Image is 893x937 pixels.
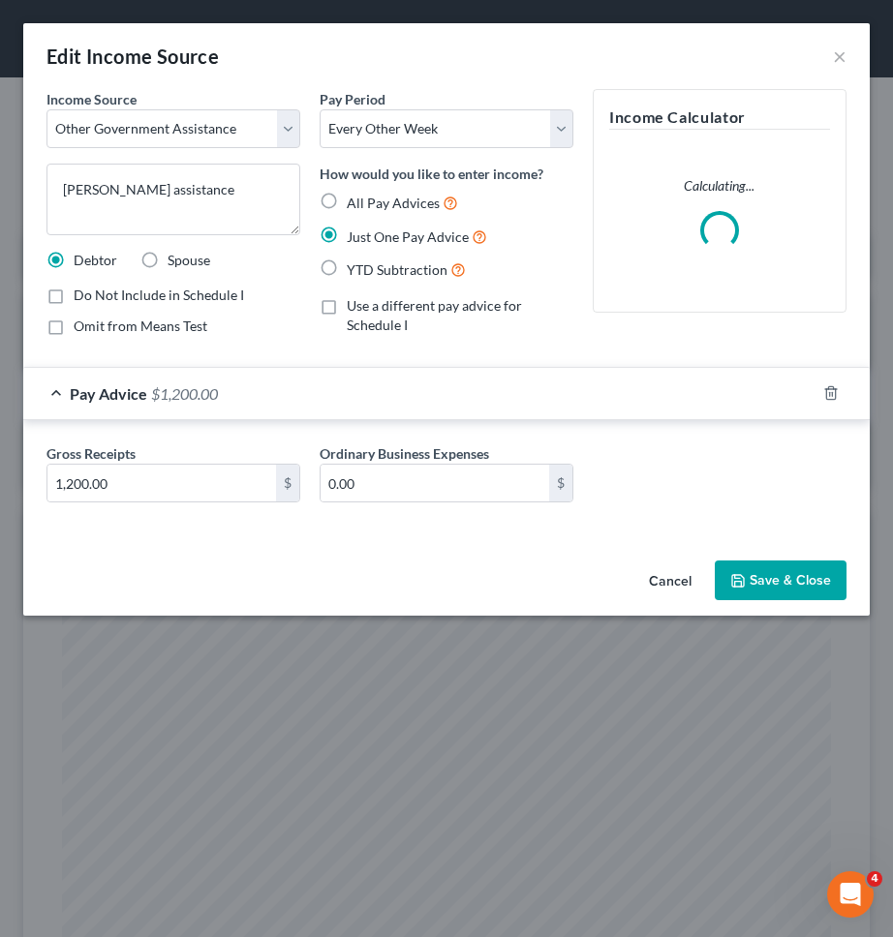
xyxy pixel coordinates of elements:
h5: Income Calculator [609,106,830,130]
span: Income Source [46,91,137,107]
span: 4 [867,871,882,887]
span: Just One Pay Advice [347,228,469,245]
span: All Pay Advices [347,195,440,211]
label: Pay Period [320,89,385,109]
button: × [833,45,847,68]
div: Edit Income Source [46,43,219,70]
div: $ [276,465,299,501]
span: Omit from Means Test [74,317,207,334]
span: Do Not Include in Schedule I [74,287,244,303]
label: How would you like to enter income? [320,164,543,184]
span: Pay Advice [70,384,147,403]
button: Cancel [633,562,707,601]
iframe: Intercom live chat [827,871,874,918]
label: Ordinary Business Expenses [320,443,489,464]
button: Save & Close [715,560,847,601]
span: Debtor [74,252,117,268]
label: Gross Receipts [46,443,136,464]
span: $1,200.00 [151,384,218,403]
p: Calculating... [609,176,830,196]
div: $ [549,465,572,501]
input: 0.00 [47,465,276,501]
span: YTD Subtraction [347,261,447,278]
span: Spouse [168,252,210,268]
span: Use a different pay advice for Schedule I [347,297,522,333]
input: 0.00 [321,465,549,501]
